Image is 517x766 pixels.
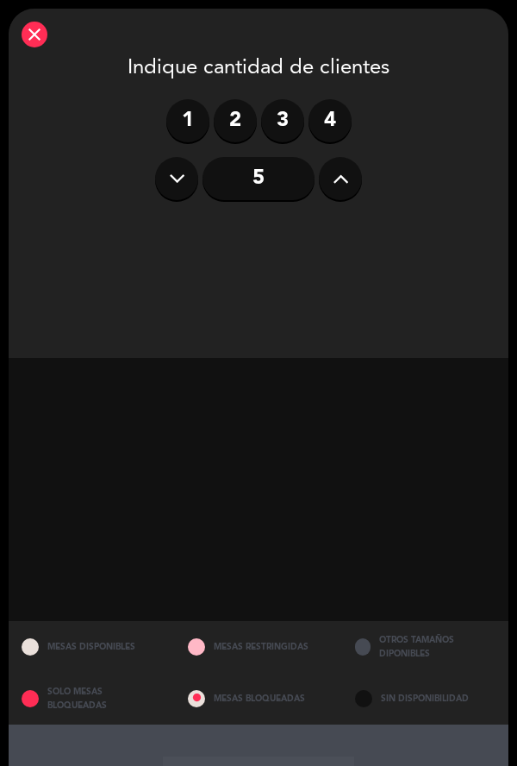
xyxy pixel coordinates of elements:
[166,99,209,142] label: 1
[9,673,175,725] div: SOLO MESAS BLOQUEADAS
[261,99,304,142] label: 3
[342,673,508,725] div: SIN DISPONIBILIDAD
[22,52,495,86] div: Indique cantidad de clientes
[214,99,257,142] label: 2
[175,621,341,673] div: MESAS RESTRINGIDAS
[9,621,175,673] div: MESAS DISPONIBLES
[342,621,508,673] div: OTROS TAMAÑOS DIPONIBLES
[24,24,45,45] i: close
[175,673,341,725] div: MESAS BLOQUEADAS
[308,99,352,142] label: 4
